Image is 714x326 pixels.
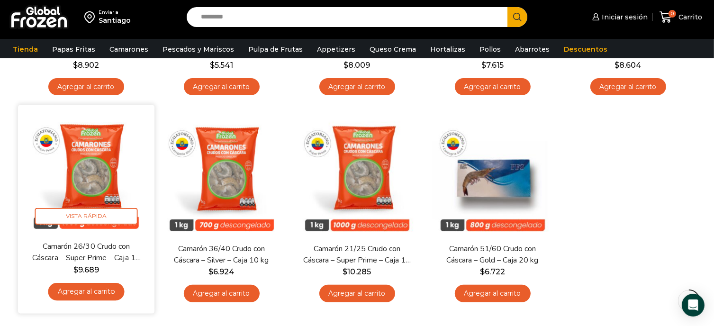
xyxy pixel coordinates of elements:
button: Search button [507,7,527,27]
bdi: 9.689 [73,265,99,274]
bdi: 5.541 [210,61,233,70]
span: 0 [669,10,676,18]
a: Descuentos [559,40,612,58]
bdi: 8.604 [615,61,642,70]
a: Agregar al carrito: “Camarón 36/40 Crudo con Cáscara - Silver - Caja 10 kg” [184,285,260,302]
span: $ [480,267,485,276]
span: Vista Rápida [35,208,137,225]
a: Iniciar sesión [590,8,648,27]
span: $ [615,61,619,70]
a: 0 Carrito [657,6,705,28]
a: Agregar al carrito: “Camarón 21/25 Crudo con Cáscara - Super Prime - Caja 10 kg” [319,285,395,302]
a: Camarón 36/40 Crudo con Cáscara – Silver – Caja 10 kg [167,244,276,265]
span: $ [343,267,348,276]
a: Agregar al carrito: “Camarón 51/60 Crudo con Cáscara - Gold - Caja 20 kg” [455,285,531,302]
a: Papas Fritas [47,40,100,58]
span: $ [344,61,349,70]
div: Open Intercom Messenger [682,294,705,317]
bdi: 10.285 [343,267,371,276]
div: Santiago [99,16,131,25]
bdi: 6.924 [208,267,235,276]
span: $ [73,265,78,274]
a: Queso Crema [365,40,421,58]
a: Agregar al carrito: “Camarón 21/25 Crudo con Cáscara - Gold - Caja 10 kg” [590,78,666,96]
a: Pollos [475,40,506,58]
a: Tienda [8,40,43,58]
a: Pescados y Mariscos [158,40,239,58]
span: $ [210,61,215,70]
span: $ [208,267,213,276]
a: Camarones [105,40,153,58]
div: Enviar a [99,9,131,16]
a: Appetizers [312,40,360,58]
a: Pulpa de Frutas [244,40,307,58]
a: Agregar al carrito: “Camarón 36/40 Crudo con Cáscara - Super Prime - Caja 10 kg” [48,78,124,96]
a: Camarón 26/30 Crudo con Cáscara – Super Prime – Caja 10 kg [31,242,141,264]
img: address-field-icon.svg [84,9,99,25]
span: $ [73,61,78,70]
a: Agregar al carrito: “Camarón 26/30 Crudo con Cáscara - Super Prime - Caja 10 kg” [48,283,124,300]
a: Hortalizas [425,40,470,58]
span: Carrito [676,12,702,22]
a: Agregar al carrito: “Camarón 36/40 Crudo con Cáscara - Bronze - Caja 10 kg” [184,78,260,96]
span: Iniciar sesión [599,12,648,22]
a: Camarón 51/60 Crudo con Cáscara – Gold – Caja 20 kg [438,244,547,265]
a: Camarón 21/25 Crudo con Cáscara – Super Prime – Caja 10 kg [302,244,411,265]
bdi: 8.009 [344,61,371,70]
bdi: 6.722 [480,267,505,276]
a: Agregar al carrito: “Camarón 26/30 Crudo con Cáscara - Gold - Caja 10 kg” [319,78,395,96]
span: $ [481,61,486,70]
bdi: 8.902 [73,61,99,70]
bdi: 7.615 [481,61,504,70]
a: Abarrotes [510,40,554,58]
a: Agregar al carrito: “Camarón 36/40 Crudo con Cáscara - Gold - Caja 10 kg” [455,78,531,96]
